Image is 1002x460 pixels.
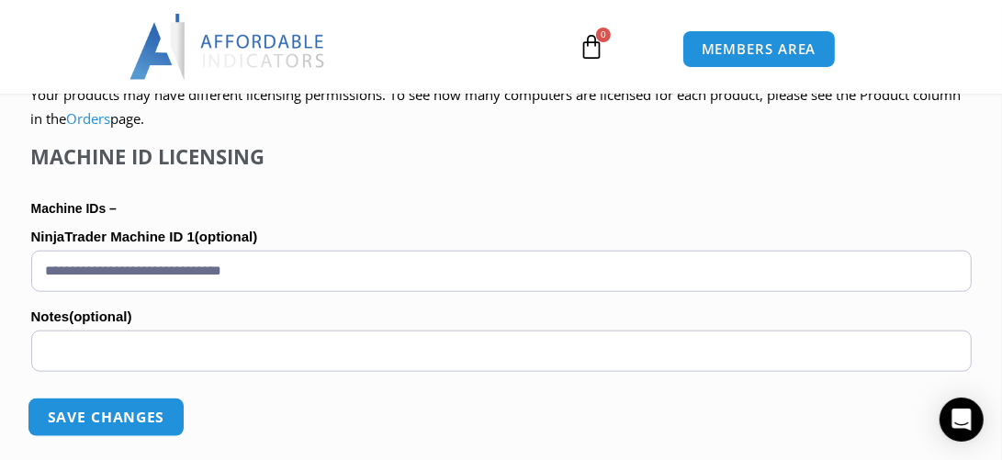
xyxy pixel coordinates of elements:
[940,398,984,442] div: Open Intercom Messenger
[682,30,836,68] a: MEMBERS AREA
[551,20,632,73] a: 0
[31,144,972,168] h4: Machine ID Licensing
[129,14,327,80] img: LogoAI | Affordable Indicators – NinjaTrader
[67,109,111,128] a: Orders
[31,201,117,216] strong: Machine IDs –
[31,85,962,128] span: Your products may have different licensing permissions. To see how many computers are licensed fo...
[195,229,257,244] span: (optional)
[702,42,816,56] span: MEMBERS AREA
[27,398,184,437] button: Save changes
[596,28,611,42] span: 0
[31,303,972,331] label: Notes
[31,223,972,251] label: NinjaTrader Machine ID 1
[69,309,131,324] span: (optional)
